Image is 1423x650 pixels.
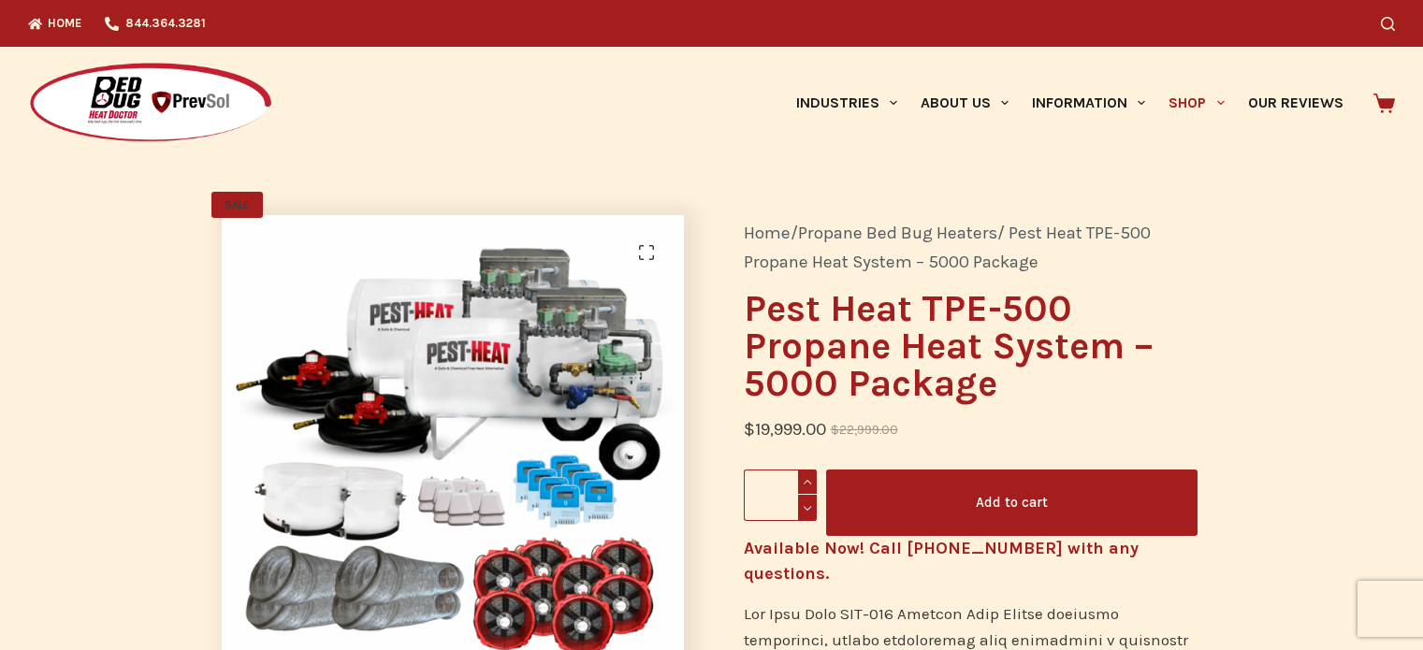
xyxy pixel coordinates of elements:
[28,62,273,145] img: Prevsol/Bed Bug Heat Doctor
[784,47,908,159] a: Industries
[1021,47,1157,159] a: Information
[1236,47,1355,159] a: Our Reviews
[831,423,898,437] bdi: 22,999.00
[744,419,755,440] span: $
[211,192,263,218] span: SALE
[1381,17,1395,31] button: Search
[826,469,1198,536] button: Add to cart
[744,219,1198,277] nav: Breadcrumb
[744,469,817,521] input: Product quantity
[798,223,997,243] a: Propane Bed Bug Heaters
[831,423,839,437] span: $
[784,47,1355,159] nav: Primary
[744,419,826,440] bdi: 19,999.00
[744,223,791,243] a: Home
[908,47,1020,159] a: About Us
[1157,47,1236,159] a: Shop
[744,536,1198,586] h4: Available Now! Call [PHONE_NUMBER] with any questions.
[628,234,665,271] a: View full-screen image gallery
[744,290,1198,402] h1: Pest Heat TPE-500 Propane Heat System – 5000 Package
